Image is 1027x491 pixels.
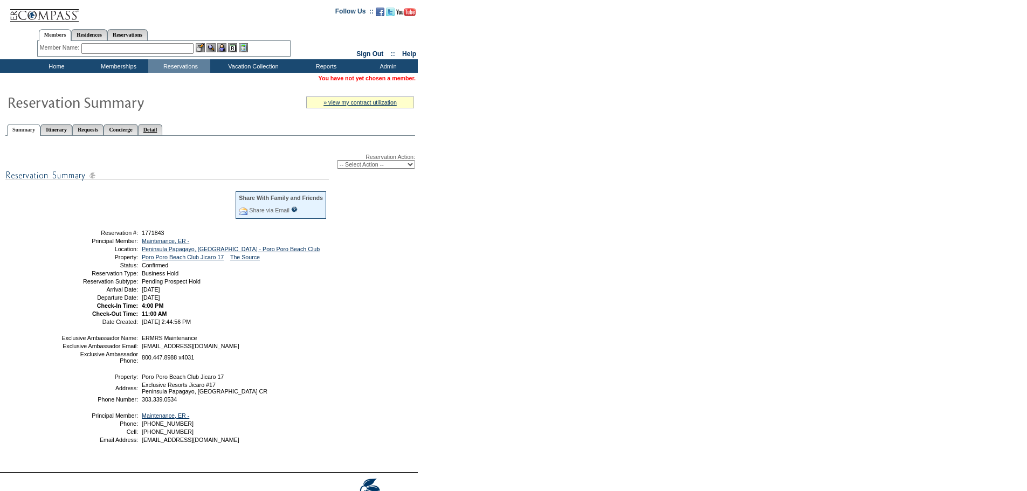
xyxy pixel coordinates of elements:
td: Property: [61,254,138,260]
span: [DATE] 2:44:56 PM [142,319,191,325]
img: Impersonate [217,43,226,52]
a: Sign Out [356,50,383,58]
img: b_edit.gif [196,43,205,52]
span: [DATE] [142,286,160,293]
img: subTtlResSummary.gif [5,169,329,182]
td: Arrival Date: [61,286,138,293]
strong: Check-Out Time: [92,310,138,317]
td: Exclusive Ambassador Phone: [61,351,138,364]
a: Help [402,50,416,58]
span: ERMRS Maintenance [142,335,197,341]
span: [DATE] [142,294,160,301]
img: Become our fan on Facebook [376,8,384,16]
span: Exclusive Resorts Jicaro #17 Peninsula Papagayo, [GEOGRAPHIC_DATA] CR [142,382,267,395]
img: Reservations [228,43,237,52]
span: Poro Poro Beach Club Jicaro 17 [142,374,224,380]
div: Member Name: [40,43,81,52]
a: Poro Poro Beach Club Jicaro 17 [142,254,224,260]
td: Cell: [61,428,138,435]
td: Address: [61,382,138,395]
span: 4:00 PM [142,302,163,309]
a: Reservations [107,29,148,40]
div: Share With Family and Friends [239,195,323,201]
td: Reservations [148,59,210,73]
img: Follow us on Twitter [386,8,395,16]
a: Peninsula Papagayo, [GEOGRAPHIC_DATA] - Poro Poro Beach Club [142,246,320,252]
a: Maintenance, ER - [142,238,189,244]
td: Memberships [86,59,148,73]
span: [PHONE_NUMBER] [142,420,194,427]
td: Exclusive Ambassador Name: [61,335,138,341]
td: Admin [356,59,418,73]
span: 800.447.8988 x4031 [142,354,194,361]
a: Itinerary [40,124,72,135]
a: Summary [7,124,40,136]
td: Reservation #: [61,230,138,236]
span: :: [391,50,395,58]
td: Principal Member: [61,412,138,419]
td: Reservation Type: [61,270,138,276]
span: 303.339.0534 [142,396,177,403]
img: View [206,43,216,52]
span: You have not yet chosen a member. [319,75,416,81]
a: Members [39,29,72,41]
span: [PHONE_NUMBER] [142,428,194,435]
td: Status: [61,262,138,268]
strong: Check-In Time: [97,302,138,309]
span: [EMAIL_ADDRESS][DOMAIN_NAME] [142,437,239,443]
td: Phone Number: [61,396,138,403]
span: Business Hold [142,270,178,276]
td: Date Created: [61,319,138,325]
input: What is this? [291,206,298,212]
a: Become our fan on Facebook [376,11,384,17]
a: Subscribe to our YouTube Channel [396,11,416,17]
td: Exclusive Ambassador Email: [61,343,138,349]
a: » view my contract utilization [323,99,397,106]
a: Follow us on Twitter [386,11,395,17]
td: Property: [61,374,138,380]
td: Email Address: [61,437,138,443]
img: b_calculator.gif [239,43,248,52]
td: Location: [61,246,138,252]
div: Reservation Action: [5,154,415,169]
a: Share via Email [249,207,290,213]
td: Phone: [61,420,138,427]
span: [EMAIL_ADDRESS][DOMAIN_NAME] [142,343,239,349]
td: Reservation Subtype: [61,278,138,285]
span: 1771843 [142,230,164,236]
td: Vacation Collection [210,59,294,73]
img: Subscribe to our YouTube Channel [396,8,416,16]
span: 11:00 AM [142,310,167,317]
a: Concierge [104,124,137,135]
td: Departure Date: [61,294,138,301]
span: Confirmed [142,262,168,268]
img: Reservaton Summary [7,91,223,113]
td: Principal Member: [61,238,138,244]
td: Reports [294,59,356,73]
a: Requests [72,124,104,135]
td: Follow Us :: [335,6,374,19]
a: Maintenance, ER - [142,412,189,419]
a: Detail [138,124,163,135]
span: Pending Prospect Hold [142,278,201,285]
a: Residences [71,29,107,40]
a: The Source [230,254,260,260]
td: Home [24,59,86,73]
